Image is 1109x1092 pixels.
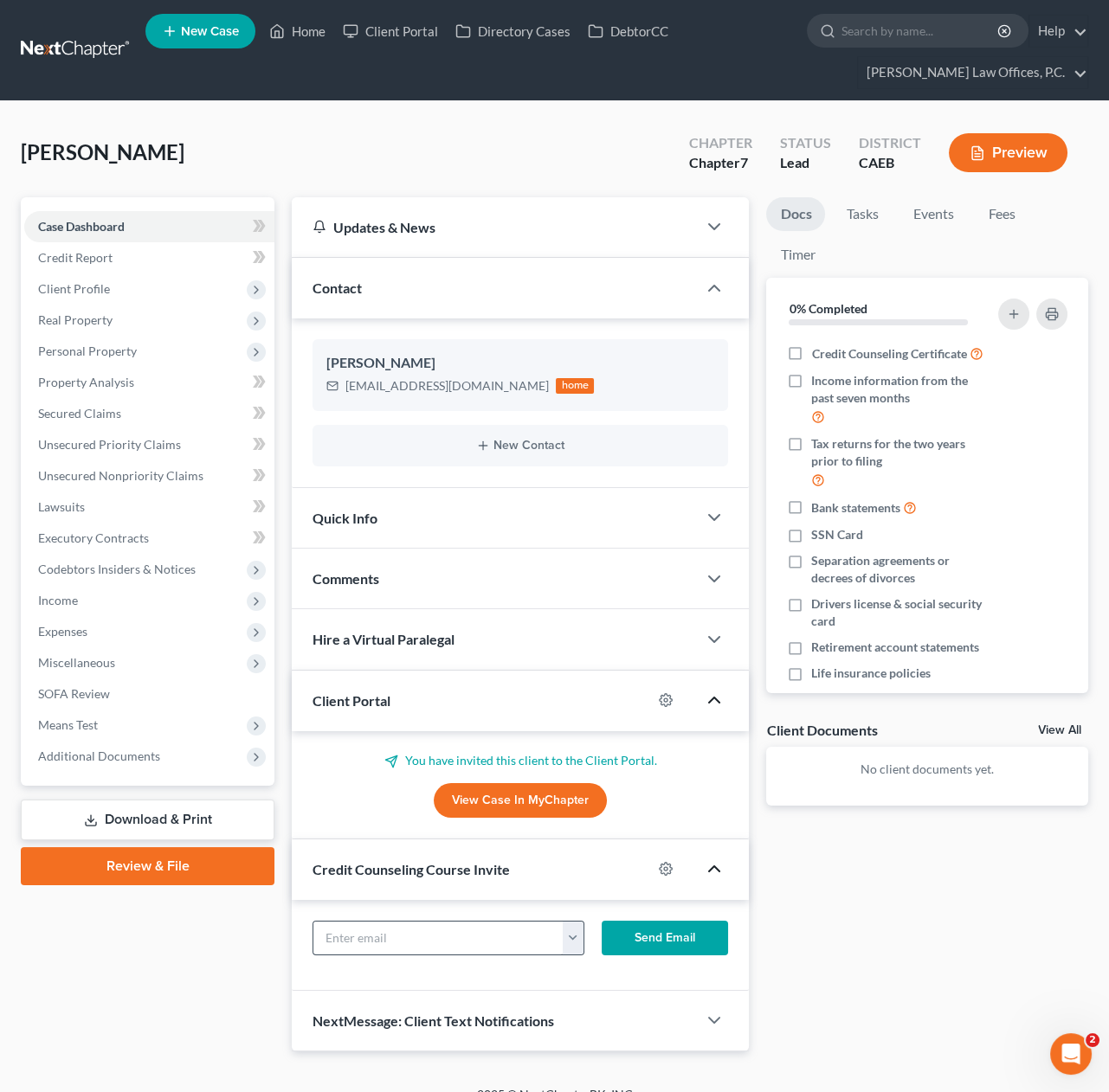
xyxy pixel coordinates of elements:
span: New Case [181,25,239,38]
span: 7 [740,154,748,170]
a: Help [1029,16,1087,47]
span: Real Property [38,312,113,327]
span: Bank statements [811,499,900,517]
span: Unsecured Nonpriority Claims [38,468,203,483]
span: SOFA Review [38,686,110,701]
a: Home [261,16,334,47]
span: Drivers license & social security card [811,595,993,630]
div: Client Documents [766,721,877,739]
a: Download & Print [21,800,274,840]
span: Retirement account statements [811,639,979,656]
a: [PERSON_NAME] Law Offices, P.C. [858,57,1087,88]
span: SSN Card [811,526,863,543]
a: Client Portal [334,16,447,47]
span: Case Dashboard [38,219,125,234]
span: Life insurance policies [811,665,931,682]
span: Income information from the past seven months [811,372,993,407]
span: Credit Counseling Certificate [811,345,966,363]
input: Enter email [313,922,563,954]
a: Case Dashboard [24,211,274,242]
span: Additional Documents [38,748,160,763]
span: Client Profile [38,281,110,296]
p: You have invited this client to the Client Portal. [313,752,728,769]
span: Client Portal [313,692,390,709]
span: Credit Counseling Course Invite [313,861,510,877]
a: View All [1038,724,1081,736]
span: Tax returns for the two years prior to filing [811,435,993,470]
span: Secured Claims [38,406,121,421]
input: Search by name... [841,15,1000,47]
div: Lead [780,153,831,173]
span: [PERSON_NAME] [21,139,184,164]
span: Separation agreements or decrees of divorces [811,552,993,587]
div: home [556,378,594,394]
span: NextMessage: Client Text Notifications [313,1012,554,1029]
a: Secured Claims [24,398,274,429]
div: [EMAIL_ADDRESS][DOMAIN_NAME] [345,377,549,395]
a: Docs [766,197,825,231]
span: Personal Property [38,344,137,358]
strong: 0% Completed [789,301,867,316]
div: CAEB [859,153,921,173]
span: Means Test [38,717,98,732]
button: New Contact [326,439,714,453]
a: DebtorCC [579,16,677,47]
a: Review & File [21,847,274,885]
a: Lawsuits [24,491,274,523]
a: Events [899,197,967,231]
div: District [859,133,921,153]
a: Unsecured Nonpriority Claims [24,460,274,491]
a: Directory Cases [447,16,579,47]
button: Preview [949,133,1067,172]
a: Property Analysis [24,367,274,398]
span: Lawsuits [38,499,85,514]
div: Chapter [689,153,752,173]
a: Fees [974,197,1029,231]
span: Income [38,593,78,607]
span: Property Analysis [38,375,134,389]
span: Comments [313,570,379,587]
span: Contact [313,279,362,296]
button: Send Email [602,921,729,955]
a: SOFA Review [24,678,274,710]
span: Executory Contracts [38,530,149,545]
a: Tasks [832,197,892,231]
p: No client documents yet. [780,761,1074,778]
span: Codebtors Insiders & Notices [38,562,196,576]
a: Unsecured Priority Claims [24,429,274,460]
span: Hire a Virtual Paralegal [313,631,455,647]
a: Credit Report [24,242,274,273]
div: Status [780,133,831,153]
div: [PERSON_NAME] [326,353,714,374]
a: View Case in MyChapter [434,783,607,818]
span: Unsecured Priority Claims [38,437,181,452]
span: Credit Report [38,250,113,265]
div: Updates & News [313,218,676,236]
span: 2 [1086,1033,1099,1047]
span: Miscellaneous [38,655,115,670]
div: Chapter [689,133,752,153]
span: Expenses [38,624,87,639]
iframe: Intercom live chat [1050,1033,1092,1075]
a: Timer [766,238,829,272]
a: Executory Contracts [24,523,274,554]
span: Quick Info [313,510,377,526]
